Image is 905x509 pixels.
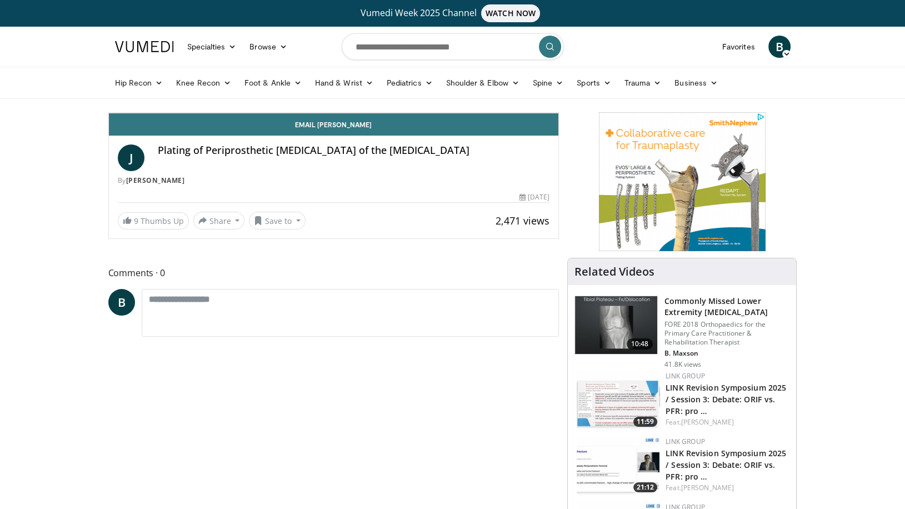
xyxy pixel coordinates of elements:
[496,214,549,227] span: 2,471 views
[664,349,789,358] p: B. Maxson
[633,482,657,492] span: 21:12
[108,289,135,316] a: B
[575,296,657,354] img: 4aa379b6-386c-4fb5-93ee-de5617843a87.150x105_q85_crop-smart_upscale.jpg
[577,437,660,495] a: 21:12
[664,320,789,347] p: FORE 2018 Orthopaedics for the Primary Care Practitioner & Rehabilitation Therapist
[664,296,789,318] h3: Commonly Missed Lower Extremity [MEDICAL_DATA]
[181,36,243,58] a: Specialties
[481,4,540,22] span: WATCH NOW
[238,72,308,94] a: Foot & Ankle
[627,338,653,350] span: 10:48
[666,417,787,427] div: Feat.
[526,72,570,94] a: Spine
[118,144,144,171] a: J
[666,448,786,482] a: LINK Revision Symposium 2025 / Session 3: Debate: ORIF vs. PFR: pro …
[666,382,786,416] a: LINK Revision Symposium 2025 / Session 3: Debate: ORIF vs. PFR: pro …
[599,112,766,251] iframe: Advertisement
[681,417,734,427] a: [PERSON_NAME]
[308,72,380,94] a: Hand & Wrist
[117,4,789,22] a: Vumedi Week 2025 ChannelWATCH NOW
[169,72,238,94] a: Knee Recon
[570,72,618,94] a: Sports
[519,192,549,202] div: [DATE]
[668,72,724,94] a: Business
[118,212,189,229] a: 9 Thumbs Up
[158,144,550,157] h4: Plating of Periprosthetic [MEDICAL_DATA] of the [MEDICAL_DATA]
[134,216,138,226] span: 9
[574,296,789,369] a: 10:48 Commonly Missed Lower Extremity [MEDICAL_DATA] FORE 2018 Orthopaedics for the Primary Care ...
[664,360,701,369] p: 41.8K views
[126,176,185,185] a: [PERSON_NAME]
[109,113,559,136] a: Email [PERSON_NAME]
[577,371,660,430] a: 11:59
[666,437,705,446] a: LINK Group
[574,265,654,278] h4: Related Videos
[716,36,762,58] a: Favorites
[108,72,170,94] a: Hip Recon
[439,72,526,94] a: Shoulder & Elbow
[380,72,439,94] a: Pediatrics
[666,483,787,493] div: Feat.
[118,176,550,186] div: By
[249,212,306,229] button: Save to
[115,41,174,52] img: VuMedi Logo
[618,72,668,94] a: Trauma
[681,483,734,492] a: [PERSON_NAME]
[633,417,657,427] span: 11:59
[666,371,705,381] a: LINK Group
[193,212,245,229] button: Share
[108,266,559,280] span: Comments 0
[342,33,564,60] input: Search topics, interventions
[577,437,660,495] img: 3d38f83b-9379-4a04-8d2a-971632916aaa.150x105_q85_crop-smart_upscale.jpg
[768,36,791,58] a: B
[577,371,660,430] img: b9288c66-1719-4b4d-a011-26ee5e03ef9b.150x105_q85_crop-smart_upscale.jpg
[243,36,294,58] a: Browse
